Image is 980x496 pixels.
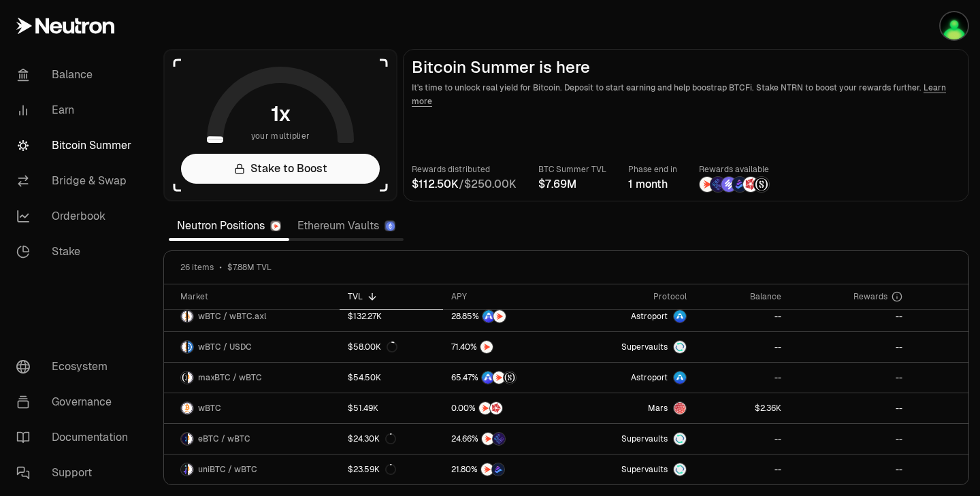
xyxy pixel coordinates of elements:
span: wBTC / wBTC.axl [198,311,266,322]
a: -- [695,332,789,362]
div: APY [451,291,563,302]
img: Solv Points [721,177,736,192]
span: $7.88M TVL [227,262,272,273]
a: Mars [572,393,695,423]
img: NTRN [493,371,505,384]
img: USDC Logo [188,341,193,353]
a: Ethereum Vaults [289,212,404,239]
button: NTRNMars Fragments [451,401,563,415]
img: Ethereum Logo [386,222,395,231]
img: Supervaults [674,463,686,476]
p: Rewards available [699,163,770,176]
a: -- [789,393,911,423]
img: wBTC Logo [188,371,193,384]
img: Neutron Logo [272,222,280,231]
a: $51.49K [340,393,442,423]
button: NTRNEtherFi Points [451,432,563,446]
img: NTRN [480,341,493,353]
a: -- [789,301,911,331]
a: -- [695,454,789,484]
a: SupervaultsSupervaults [572,454,695,484]
span: wBTC / USDC [198,342,252,352]
div: TVL [348,291,434,302]
img: Anogueira [941,12,968,39]
span: Rewards [853,291,887,302]
button: ASTRONTRN [451,310,563,323]
img: wBTC Logo [188,433,193,445]
img: Mars Fragments [743,177,758,192]
img: Mars Fragments [490,402,502,414]
p: Rewards distributed [412,163,517,176]
a: Stake [5,234,147,269]
span: Mars [648,403,668,414]
span: 26 items [180,262,214,273]
a: NTRN [443,332,572,362]
a: SupervaultsSupervaults [572,424,695,454]
a: ASTRONTRNStructured Points [443,363,572,393]
a: -- [789,332,911,362]
span: Supervaults [621,433,668,444]
a: -- [695,301,789,331]
a: Support [5,455,147,491]
a: $132.27K [340,301,442,331]
img: uniBTC Logo [181,463,186,476]
div: Market [180,291,331,302]
div: 1 month [628,176,677,193]
a: $24.30K [340,424,442,454]
img: NTRN [482,433,494,445]
img: Structured Points [754,177,769,192]
div: $58.00K [348,342,397,352]
div: $132.27K [348,311,382,322]
span: your multiplier [251,129,310,143]
span: Supervaults [621,464,668,475]
a: $54.50K [340,363,442,393]
a: Documentation [5,420,147,455]
img: EtherFi Points [710,177,725,192]
a: SupervaultsSupervaults [572,332,695,362]
img: wBTC Logo [181,402,193,414]
img: wBTC Logo [181,341,186,353]
div: $54.50K [348,372,381,383]
a: -- [789,424,911,454]
img: Supervaults [674,341,686,353]
a: wBTC LogowBTC.axl LogowBTC / wBTC.axl [164,301,340,331]
img: Bedrock Diamonds [492,463,504,476]
img: Structured Points [504,371,516,384]
button: NTRN [451,340,563,354]
div: / [412,176,517,193]
a: Earn [5,93,147,128]
img: NTRN [479,402,491,414]
img: ASTRO [483,310,495,323]
a: Orderbook [5,199,147,234]
a: Astroport [572,363,695,393]
a: NTRNMars Fragments [443,393,572,423]
a: wBTC LogowBTC [164,393,340,423]
a: -- [695,424,789,454]
a: Ecosystem [5,349,147,384]
img: NTRN [700,177,715,192]
a: ASTRONTRN [443,301,572,331]
span: Supervaults [621,342,668,352]
a: -- [695,363,789,393]
a: -- [789,363,911,393]
a: Balance [5,57,147,93]
span: eBTC / wBTC [198,433,250,444]
span: Astroport [631,372,668,383]
img: wBTC Logo [188,463,193,476]
div: $51.49K [348,403,378,414]
a: maxBTC LogowBTC LogomaxBTC / wBTC [164,363,340,393]
a: Stake to Boost [181,154,380,184]
a: eBTC LogowBTC LogoeBTC / wBTC [164,424,340,454]
a: Bridge & Swap [5,163,147,199]
span: wBTC [198,403,221,414]
a: -- [789,454,911,484]
div: Balance [703,291,781,302]
div: Protocol [580,291,687,302]
div: $23.59K [348,464,396,475]
button: NTRNBedrock Diamonds [451,463,563,476]
a: Bitcoin Summer [5,128,147,163]
img: EtherFi Points [493,433,505,445]
p: BTC Summer TVL [538,163,606,176]
a: wBTC LogoUSDC LogowBTC / USDC [164,332,340,362]
button: ASTRONTRNStructured Points [451,371,563,384]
